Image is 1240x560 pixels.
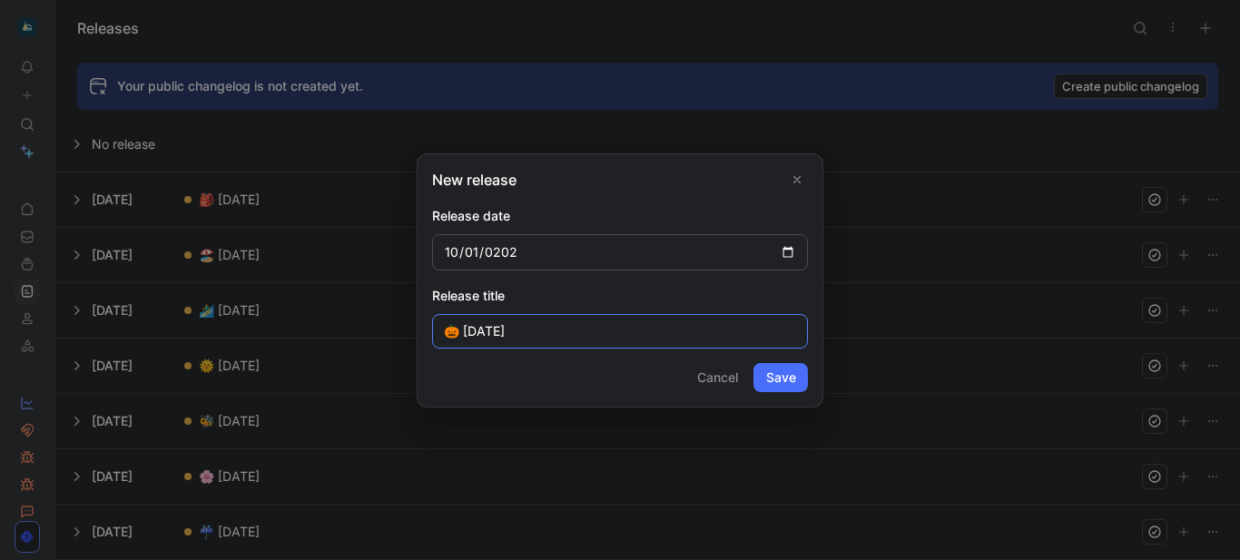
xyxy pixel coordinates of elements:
button: Cancel [689,363,746,392]
div: Release date [432,205,808,227]
h2: New release [432,169,808,191]
button: Save [753,363,808,392]
button: Close [786,169,808,191]
div: Release title [432,285,808,307]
